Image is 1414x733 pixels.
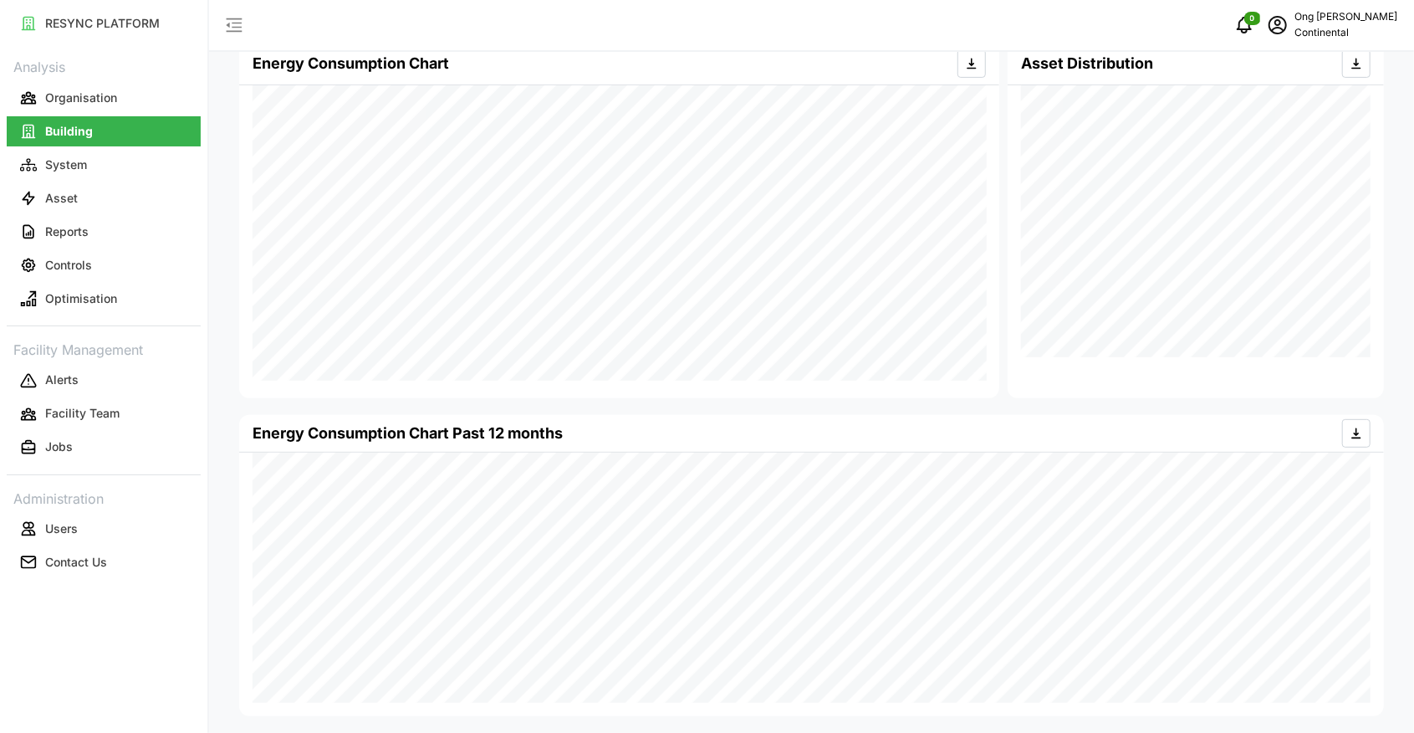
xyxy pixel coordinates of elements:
[7,183,201,213] button: Asset
[45,190,78,207] p: Asset
[253,53,449,74] h4: Energy Consumption Chart
[45,156,87,173] p: System
[7,336,201,361] p: Facility Management
[7,366,201,396] button: Alerts
[7,431,201,464] a: Jobs
[1294,9,1397,25] p: Ong [PERSON_NAME]
[7,182,201,215] a: Asset
[7,54,201,78] p: Analysis
[7,433,201,463] button: Jobs
[253,422,563,445] p: Energy Consumption Chart Past 12 months
[7,282,201,315] a: Optimisation
[7,485,201,510] p: Administration
[1250,13,1255,24] span: 0
[7,148,201,182] a: System
[1228,8,1261,42] button: notifications
[7,512,201,546] a: Users
[7,83,201,113] button: Organisation
[7,8,201,38] button: RESYNC PLATFORM
[45,290,117,307] p: Optimisation
[7,250,201,280] button: Controls
[45,438,73,455] p: Jobs
[7,115,201,148] a: Building
[7,7,201,40] a: RESYNC PLATFORM
[45,257,92,274] p: Controls
[7,217,201,247] button: Reports
[45,405,120,422] p: Facility Team
[45,15,160,32] p: RESYNC PLATFORM
[1261,8,1294,42] button: schedule
[45,372,79,388] p: Alerts
[7,81,201,115] a: Organisation
[7,116,201,146] button: Building
[7,215,201,249] a: Reports
[7,514,201,544] button: Users
[45,123,93,140] p: Building
[45,90,117,106] p: Organisation
[45,223,89,240] p: Reports
[7,399,201,429] button: Facility Team
[7,547,201,577] button: Contact Us
[45,520,78,537] p: Users
[1294,25,1397,41] p: Continental
[7,284,201,314] button: Optimisation
[7,249,201,282] a: Controls
[7,546,201,579] a: Contact Us
[1021,53,1153,74] h4: Asset Distribution
[45,554,107,571] p: Contact Us
[7,364,201,397] a: Alerts
[7,150,201,180] button: System
[7,397,201,431] a: Facility Team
